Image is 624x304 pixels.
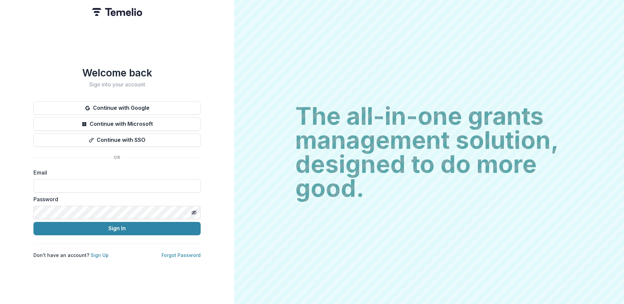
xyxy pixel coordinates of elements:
[33,222,201,235] button: Sign In
[189,207,199,218] button: Toggle password visibility
[33,133,201,147] button: Continue with SSO
[33,67,201,79] h1: Welcome back
[162,252,201,258] a: Forgot Password
[92,8,142,16] img: Temelio
[91,252,109,258] a: Sign Up
[33,169,197,177] label: Email
[33,252,109,259] p: Don't have an account?
[33,81,201,88] h2: Sign into your account
[33,101,201,115] button: Continue with Google
[33,117,201,131] button: Continue with Microsoft
[33,195,197,203] label: Password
